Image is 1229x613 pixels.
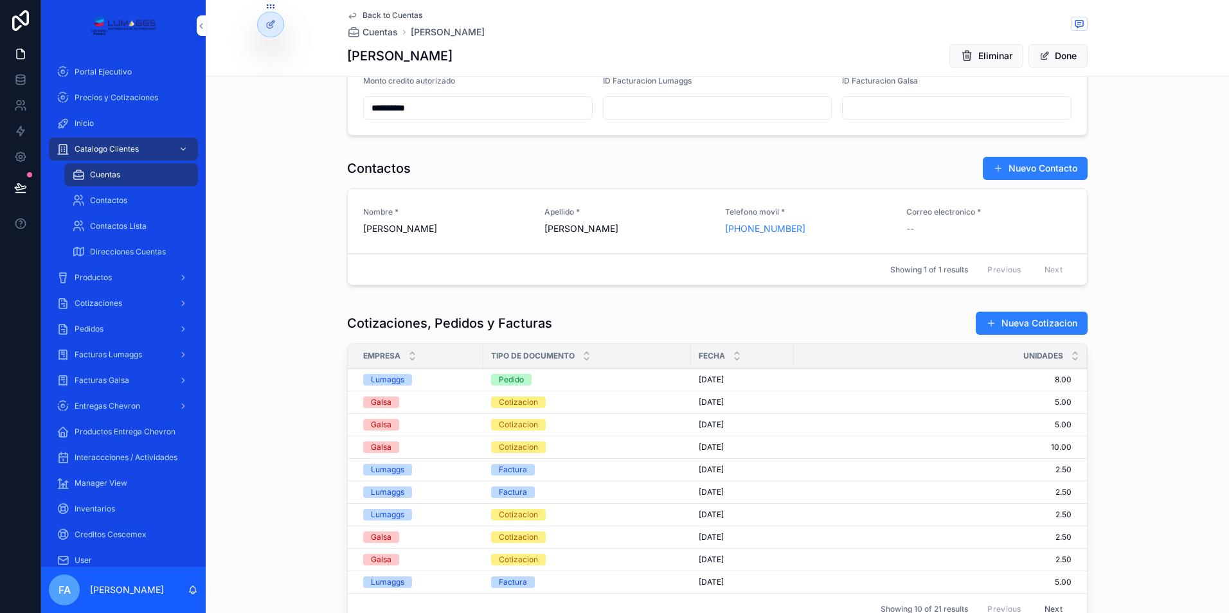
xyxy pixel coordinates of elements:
a: Cotizacion [491,419,683,431]
a: [DATE] [699,577,786,587]
a: Factura [491,464,683,475]
span: [PERSON_NAME] [363,222,529,235]
a: [PHONE_NUMBER] [725,222,805,235]
span: Entregas Chevron [75,401,140,411]
a: 5.00 [794,420,1072,430]
a: Factura [491,486,683,498]
a: Cotizacion [491,441,683,453]
span: -- [906,222,914,235]
a: [DATE] [699,465,786,475]
a: Lumaggs [363,509,476,520]
span: Manager View [75,478,127,488]
a: Galsa [363,554,476,565]
a: Productos [49,266,198,289]
a: [DATE] [699,510,786,520]
span: [PERSON_NAME] [411,26,485,39]
a: User [49,549,198,572]
span: [PERSON_NAME] [544,222,710,235]
a: 2.50 [794,532,1072,542]
span: [DATE] [699,510,724,520]
a: [DATE] [699,375,786,385]
a: [DATE] [699,420,786,430]
span: Cuentas [363,26,398,39]
a: 2.50 [794,555,1072,565]
div: Lumaggs [371,374,404,386]
a: [DATE] [699,442,786,452]
div: Factura [499,464,527,475]
a: Cotizacion [491,396,683,408]
button: Nueva Cotizacion [976,312,1088,335]
span: ID Facturacion Galsa [842,76,918,85]
div: Galsa [371,441,391,453]
span: Fecha [699,351,725,361]
span: 2.50 [794,487,1072,497]
span: Correo electronico * [906,207,1072,217]
span: Contactos Lista [90,221,147,231]
a: Entregas Chevron [49,395,198,418]
span: [DATE] [699,577,724,587]
div: Cotizacion [499,441,538,453]
div: Lumaggs [371,486,404,498]
a: [DATE] [699,487,786,497]
a: Galsa [363,396,476,408]
a: Cotizaciones [49,292,198,315]
a: Interaccciones / Actividades [49,446,198,469]
button: Eliminar [949,44,1023,67]
span: Telefono movil * [725,207,891,217]
a: [DATE] [699,397,786,407]
img: App logo [91,15,156,36]
div: Galsa [371,419,391,431]
a: Facturas Galsa [49,369,198,392]
a: Manager View [49,472,198,495]
span: Direcciones Cuentas [90,247,166,257]
span: [DATE] [699,465,724,475]
span: [DATE] [699,442,724,452]
span: Nombre * [363,207,529,217]
a: Contactos Lista [64,215,198,238]
span: Inicio [75,118,94,129]
div: Galsa [371,396,391,408]
a: Productos Entrega Chevron [49,420,198,443]
div: Lumaggs [371,576,404,588]
span: [DATE] [699,555,724,565]
a: [DATE] [699,532,786,542]
a: Contactos [64,189,198,212]
span: 5.00 [794,397,1072,407]
span: Back to Cuentas [363,10,422,21]
a: Cotizacion [491,531,683,543]
span: Contactos [90,195,127,206]
span: Cotizaciones [75,298,122,308]
span: ID Facturacion Lumaggs [603,76,692,85]
a: 10.00 [794,442,1072,452]
a: Lumaggs [363,374,476,386]
a: Nuevo Contacto [983,157,1088,180]
a: [DATE] [699,555,786,565]
h1: [PERSON_NAME] [347,47,453,65]
span: FA [58,582,71,598]
div: Cotizacion [499,419,538,431]
div: Cotizacion [499,554,538,565]
button: Done [1028,44,1088,67]
a: 5.00 [794,577,1072,587]
a: 2.50 [794,465,1072,475]
a: Lumaggs [363,464,476,475]
span: Productos [75,272,112,283]
a: Galsa [363,531,476,543]
a: 8.00 [794,375,1072,385]
div: Lumaggs [371,464,404,475]
span: Tipo de Documento [491,351,575,361]
span: [DATE] [699,532,724,542]
a: Pedidos [49,317,198,341]
span: Pedidos [75,324,103,334]
span: Portal Ejecutivo [75,67,132,77]
span: Facturas Lumaggs [75,350,142,360]
span: [DATE] [699,420,724,430]
span: 2.50 [794,510,1072,520]
span: [DATE] [699,375,724,385]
